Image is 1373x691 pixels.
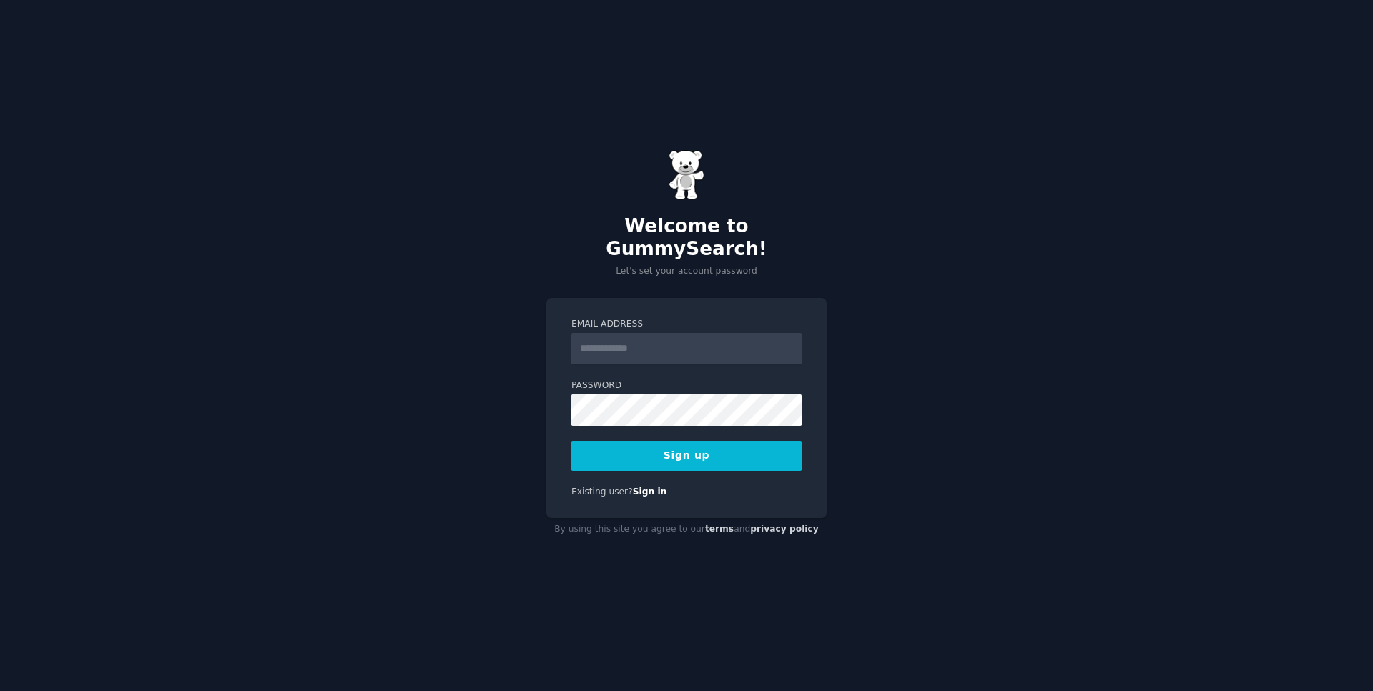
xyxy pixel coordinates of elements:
a: privacy policy [750,524,819,534]
label: Password [571,379,802,392]
button: Sign up [571,441,802,471]
img: Gummy Bear [669,150,704,200]
span: Existing user? [571,487,633,497]
a: terms [705,524,734,534]
a: Sign in [633,487,667,497]
div: By using this site you agree to our and [546,518,827,541]
label: Email Address [571,318,802,331]
h2: Welcome to GummySearch! [546,215,827,260]
p: Let's set your account password [546,265,827,278]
